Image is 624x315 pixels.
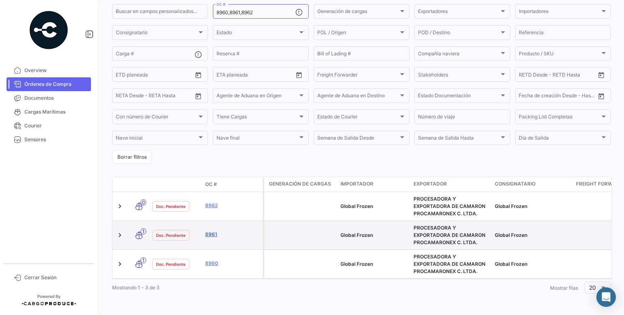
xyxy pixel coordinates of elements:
[264,177,337,192] datatable-header-cell: Generación de cargas
[205,231,260,238] a: 8961
[317,31,399,37] span: POL / Origen
[156,232,186,238] span: Doc. Pendiente
[539,73,576,79] input: Hasta
[414,196,485,217] span: PROCESADORA Y EXPORTADORA DE CAMARON PROCAMARONEX C. LTDA.
[136,94,173,100] input: Hasta
[24,67,88,74] span: Overview
[495,180,535,188] span: Consignatario
[6,133,91,147] a: Sensores
[217,136,298,142] span: Nave final
[141,199,146,206] span: 0
[6,77,91,91] a: Órdenes de Compra
[217,94,298,100] span: Agente de Aduana en Origen
[414,254,485,274] span: PROCESADORA Y EXPORTADORA DE CAMARON PROCAMARONEX C. LTDA.
[414,180,447,188] span: Exportador
[418,73,499,79] span: Stakeholders
[116,136,197,142] span: Nave inicial
[28,10,69,50] img: powered-by.png
[418,10,499,15] span: Exportadores
[418,94,499,100] span: Estado Documentación
[539,94,576,100] input: Hasta
[519,94,533,100] input: Desde
[596,287,616,307] div: Abrir Intercom Messenger
[24,274,88,281] span: Cerrar Sesión
[112,150,152,164] button: Borrar filtros
[269,180,331,188] span: Generación de cargas
[112,284,160,291] span: Mostrando 1 - 3 de 3
[418,136,499,142] span: Semana de Salida Hasta
[317,73,399,79] span: Freight Forwarder
[116,115,197,121] span: Con número de Courier
[136,73,173,79] input: Hasta
[418,52,499,58] span: Compañía naviera
[116,94,130,100] input: Desde
[192,69,204,81] button: Open calendar
[519,10,600,15] span: Importadores
[340,180,373,188] span: Importador
[202,177,263,191] datatable-header-cell: OC #
[519,52,600,58] span: Producto / SKU
[156,203,186,210] span: Doc. Pendiente
[550,285,578,291] span: Mostrar filas
[519,115,600,121] span: Packing List Completas
[6,63,91,77] a: Overview
[141,228,146,234] span: 1
[24,94,88,102] span: Documentos
[6,91,91,105] a: Documentos
[589,284,596,291] span: 20
[116,31,197,37] span: Consignatario
[24,136,88,143] span: Sensores
[519,73,533,79] input: Desde
[519,136,600,142] span: Día de Salida
[141,257,146,263] span: 1
[340,261,373,267] span: Global Frozen
[495,261,527,267] span: Global Frozen
[116,231,124,239] a: Expand/Collapse Row
[24,81,88,88] span: Órdenes de Compra
[340,232,373,238] span: Global Frozen
[116,202,124,210] a: Expand/Collapse Row
[317,94,399,100] span: Agente de Aduana en Destino
[317,136,399,142] span: Semana de Salida Desde
[217,115,298,121] span: Tiene Cargas
[217,73,231,79] input: Desde
[205,202,260,209] a: 8962
[24,108,88,116] span: Cargas Marítimas
[205,260,260,267] a: 8960
[340,203,373,209] span: Global Frozen
[595,69,607,81] button: Open calendar
[116,73,130,79] input: Desde
[492,177,573,192] datatable-header-cell: Consignatario
[317,115,399,121] span: Estado de Courier
[192,90,204,102] button: Open calendar
[237,73,273,79] input: Hasta
[293,69,305,81] button: Open calendar
[495,203,527,209] span: Global Frozen
[6,105,91,119] a: Cargas Marítimas
[129,181,149,188] datatable-header-cell: Modo de Transporte
[156,261,186,267] span: Doc. Pendiente
[410,177,492,192] datatable-header-cell: Exportador
[24,122,88,129] span: Courier
[595,90,607,102] button: Open calendar
[116,260,124,268] a: Expand/Collapse Row
[217,31,298,37] span: Estado
[418,31,499,37] span: POD / Destino
[414,225,485,245] span: PROCESADORA Y EXPORTADORA DE CAMARON PROCAMARONEX C. LTDA.
[205,181,217,188] span: OC #
[337,177,410,192] datatable-header-cell: Importador
[6,119,91,133] a: Courier
[317,10,399,15] span: Generación de cargas
[149,181,202,188] datatable-header-cell: Estado Doc.
[495,232,527,238] span: Global Frozen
